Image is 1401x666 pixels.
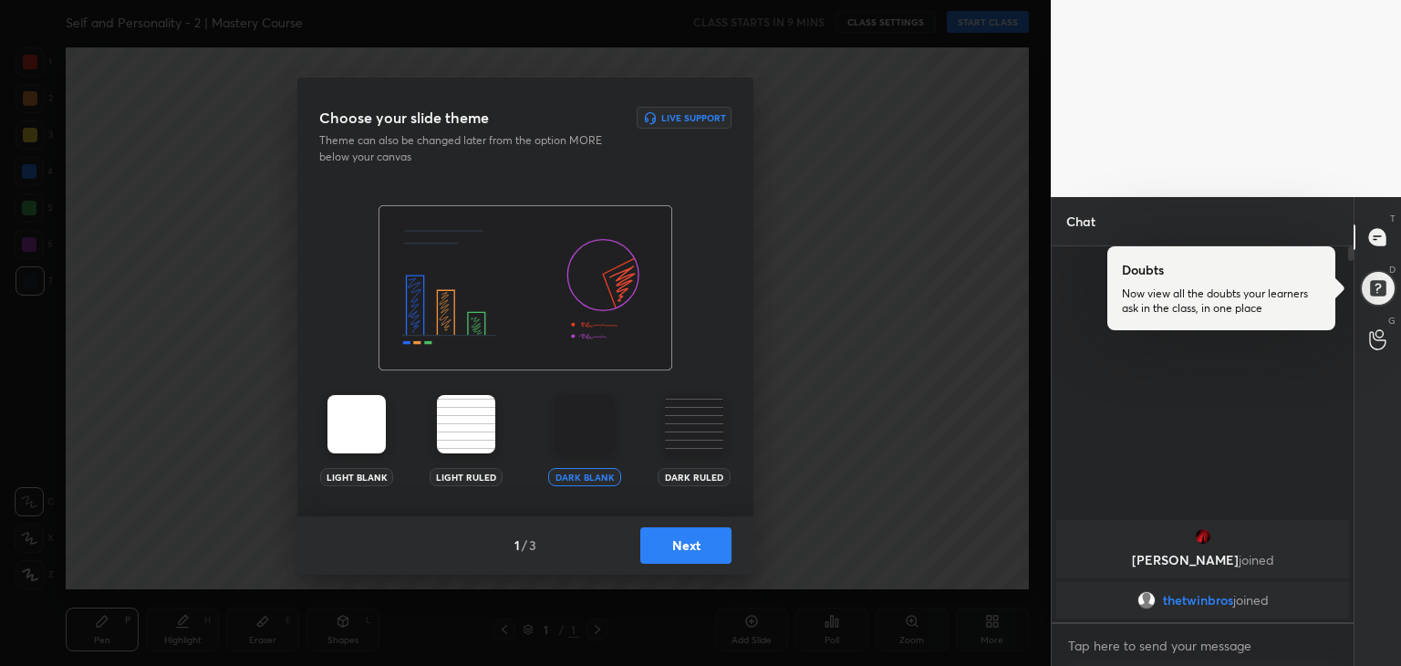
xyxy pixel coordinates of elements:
h4: / [522,536,527,555]
img: default.png [1137,591,1156,609]
h4: 3 [529,536,536,555]
div: grid [1052,516,1354,622]
h4: 1 [514,536,520,555]
p: G [1388,314,1396,328]
div: Dark Ruled [658,468,731,486]
span: joined [1233,593,1269,608]
img: darkThemeBanner.f801bae7.svg [379,205,672,371]
div: Light Ruled [430,468,503,486]
p: D [1389,263,1396,276]
p: T [1390,212,1396,225]
p: [PERSON_NAME] [1067,553,1338,567]
img: darkTheme.aa1caeba.svg [555,395,614,453]
div: Light Blank [320,468,393,486]
h3: Choose your slide theme [319,107,489,129]
p: Chat [1052,197,1110,245]
img: darkRuledTheme.359fb5fd.svg [665,395,723,453]
p: Theme can also be changed later from the option MORE below your canvas [319,132,615,165]
img: lightRuledTheme.002cd57a.svg [437,395,495,453]
img: thumbnail.jpg [1194,527,1212,546]
button: Next [640,527,732,564]
span: joined [1239,551,1274,568]
h6: Live Support [661,113,726,122]
img: lightTheme.5bb83c5b.svg [327,395,386,453]
div: Dark Blank [548,468,621,486]
span: thetwinbros [1163,593,1233,608]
